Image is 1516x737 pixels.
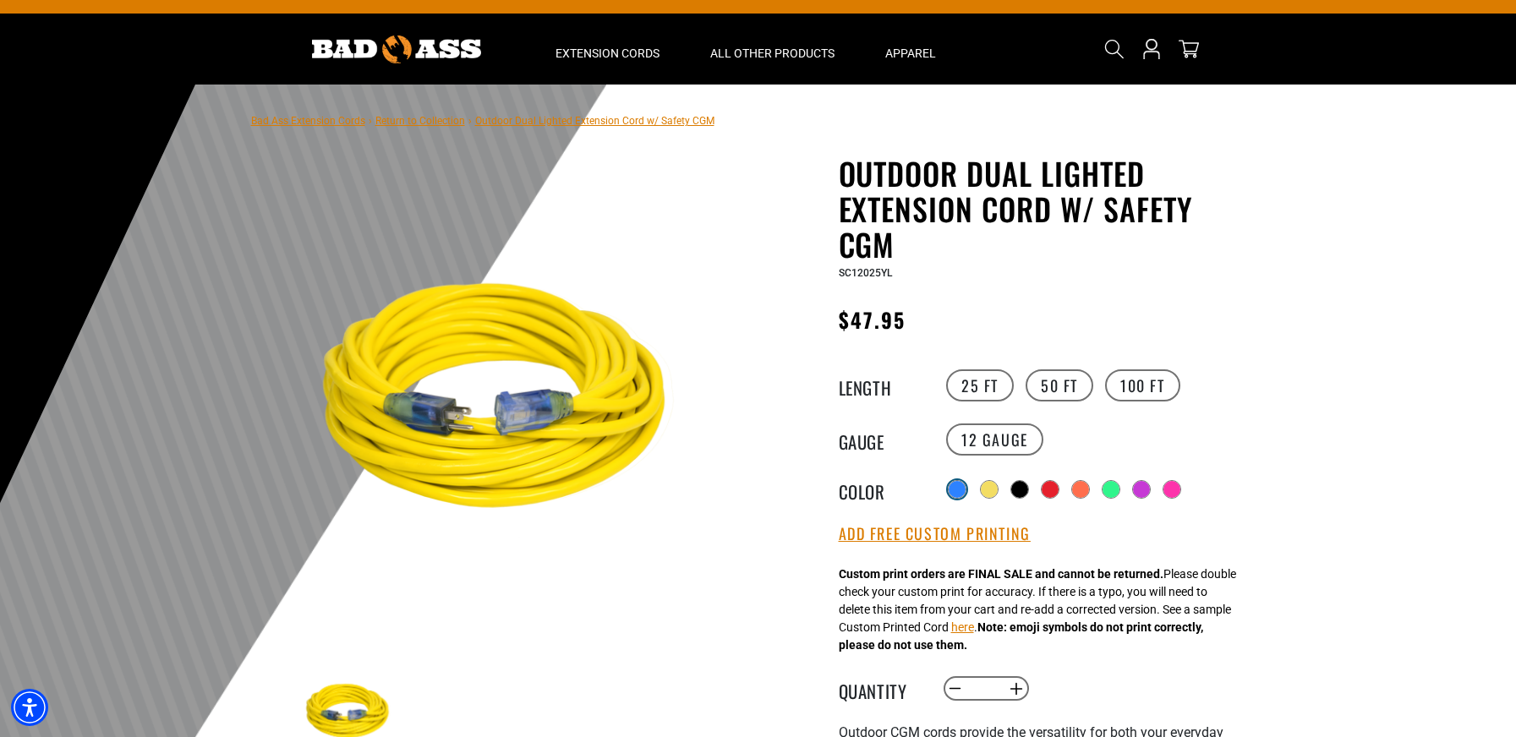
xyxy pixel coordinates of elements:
[839,429,923,450] legend: Gauge
[1105,369,1180,401] label: 100 FT
[839,567,1163,581] strong: Custom print orders are FINAL SALE and cannot be returned.
[11,689,48,726] div: Accessibility Menu
[556,46,659,61] span: Extension Cords
[530,14,685,85] summary: Extension Cords
[251,115,365,127] a: Bad Ass Extension Cords
[839,678,923,700] label: Quantity
[860,14,961,85] summary: Apparel
[710,46,835,61] span: All Other Products
[839,267,892,279] span: SC12025YL
[1101,35,1128,63] summary: Search
[301,199,709,606] img: Yellow
[1175,39,1202,59] a: cart
[685,14,860,85] summary: All Other Products
[839,620,1203,652] strong: Note: emoji symbols do not print correctly, please do not use them.
[946,369,1014,401] label: 25 FT
[1026,369,1093,401] label: 50 FT
[251,110,714,130] nav: breadcrumbs
[839,525,1031,543] button: Add Free Custom Printing
[951,619,974,636] button: here
[375,115,465,127] a: Return to Collection
[839,304,906,335] span: $47.95
[1138,14,1165,85] a: Open this option
[839,565,1236,654] div: Please double check your custom print for accuracy. If there is a typo, you will need to delete t...
[475,115,714,127] span: Outdoor Dual Lighted Extension Cord w/ Safety CGM
[885,46,936,61] span: Apparel
[839,478,923,500] legend: Color
[946,423,1043,456] label: 12 Gauge
[839,374,923,396] legend: Length
[312,35,481,63] img: Bad Ass Extension Cords
[468,115,472,127] span: ›
[839,156,1253,262] h1: Outdoor Dual Lighted Extension Cord w/ Safety CGM
[369,115,372,127] span: ›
